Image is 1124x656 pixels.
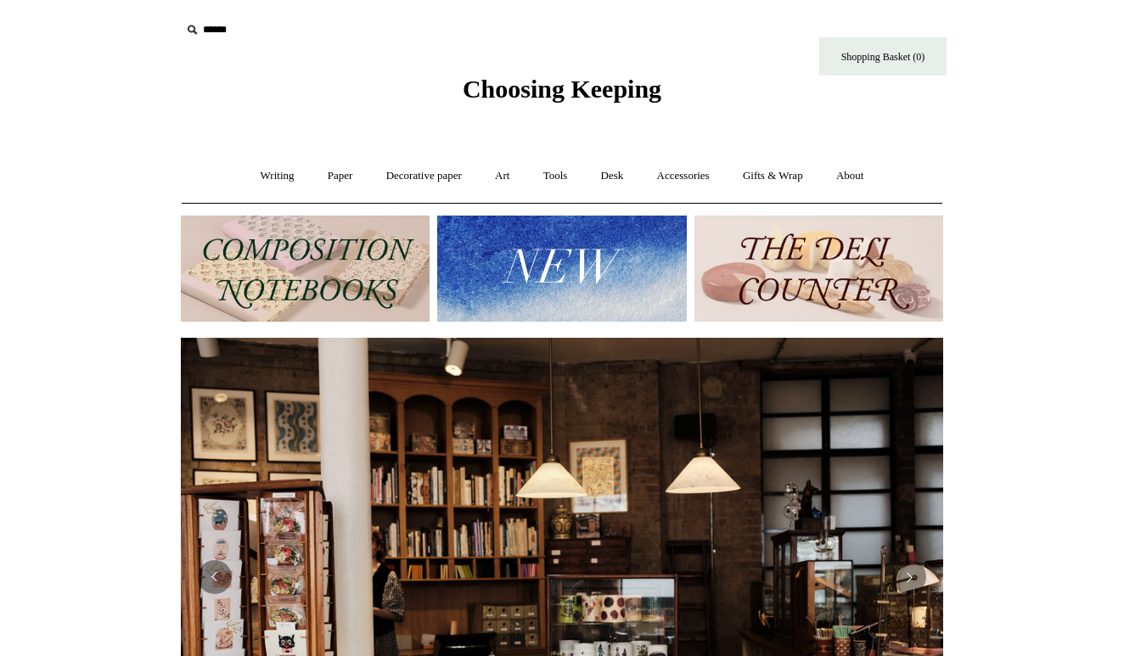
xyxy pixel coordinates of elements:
img: 202302 Composition ledgers.jpg__PID:69722ee6-fa44-49dd-a067-31375e5d54ec [181,216,430,322]
a: Writing [245,154,310,199]
a: About [821,154,880,199]
button: Previous [198,560,232,594]
a: Art [480,154,525,199]
a: Desk [586,154,639,199]
a: Tools [528,154,583,199]
span: Choosing Keeping [463,75,661,103]
a: Decorative paper [371,154,477,199]
img: New.jpg__PID:f73bdf93-380a-4a35-bcfe-7823039498e1 [437,216,686,322]
img: The Deli Counter [694,216,943,322]
a: Accessories [642,154,725,199]
a: Gifts & Wrap [728,154,818,199]
button: Next [892,560,926,594]
a: Choosing Keeping [463,88,661,100]
a: Paper [312,154,368,199]
a: Shopping Basket (0) [819,37,947,76]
